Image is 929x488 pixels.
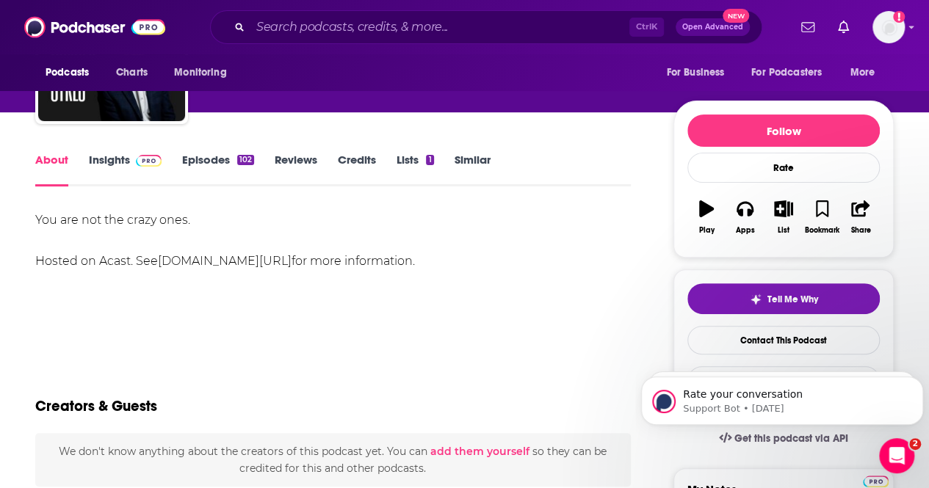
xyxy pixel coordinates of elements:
img: Podchaser Pro [863,476,889,487]
span: 2 [909,438,921,450]
div: Rate [687,153,880,183]
div: Play [699,226,715,235]
button: add them yourself [430,445,529,457]
button: open menu [840,59,894,87]
a: Reviews [275,153,317,186]
img: User Profile [872,11,905,43]
a: Episodes102 [182,153,254,186]
a: Show notifications dropdown [832,15,855,40]
a: Pro website [863,473,889,487]
iframe: Intercom live chat [879,438,914,473]
img: tell me why sparkle [750,294,762,305]
button: open menu [35,59,108,87]
button: Share [842,191,880,244]
span: For Business [666,62,724,83]
span: Podcasts [46,62,89,83]
button: Follow [687,114,880,147]
a: Contact This Podcast [687,326,880,354]
button: List [764,191,803,244]
button: Show profile menu [872,11,905,43]
button: open menu [164,59,245,87]
span: For Podcasters [751,62,822,83]
div: Search podcasts, credits, & more... [210,10,762,44]
img: Podchaser - Follow, Share and Rate Podcasts [24,13,165,41]
span: Charts [116,62,148,83]
svg: Add a profile image [893,11,905,23]
div: Apps [736,226,755,235]
span: Open Advanced [682,23,743,31]
h2: Creators & Guests [35,397,157,415]
a: Show notifications dropdown [795,15,820,40]
img: Podchaser Pro [136,155,162,167]
button: Play [687,191,726,244]
a: About [35,153,68,186]
button: tell me why sparkleTell Me Why [687,283,880,314]
input: Search podcasts, credits, & more... [250,15,629,39]
div: 102 [237,155,254,165]
div: List [778,226,789,235]
span: More [850,62,875,83]
iframe: Intercom notifications message [635,346,929,448]
span: Tell Me Why [767,294,818,305]
a: [DOMAIN_NAME][URL] [158,254,292,268]
div: Share [850,226,870,235]
span: Monitoring [174,62,226,83]
span: New [723,9,749,23]
button: Apps [726,191,764,244]
a: Credits [338,153,376,186]
button: Bookmark [803,191,841,244]
span: We don't know anything about the creators of this podcast yet . You can so they can be credited f... [59,445,607,474]
div: 1 [426,155,433,165]
a: InsightsPodchaser Pro [89,153,162,186]
a: Lists1 [397,153,433,186]
button: open menu [656,59,742,87]
span: Ctrl K [629,18,664,37]
button: open menu [742,59,843,87]
button: Open AdvancedNew [676,18,750,36]
span: Logged in as hannahnewlon [872,11,905,43]
div: You are not the crazy ones. Hosted on Acast. See for more information. [35,210,631,272]
div: Bookmark [805,226,839,235]
a: Charts [106,59,156,87]
a: Similar [455,153,491,186]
